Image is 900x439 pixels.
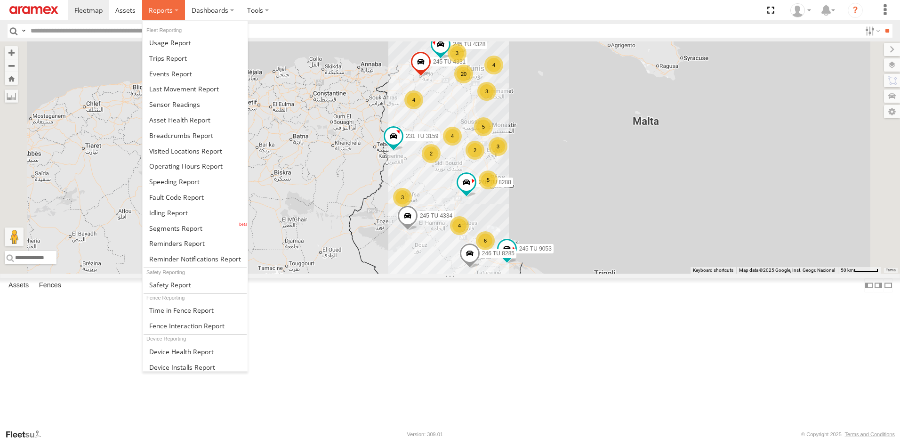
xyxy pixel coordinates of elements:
[477,82,496,101] div: 3
[420,212,452,219] span: 245 TU 4334
[404,90,423,109] div: 4
[143,97,248,112] a: Sensor Readings
[482,250,514,256] span: 246 TU 8285
[20,24,27,38] label: Search Query
[443,127,462,146] div: 4
[5,46,18,59] button: Zoom in
[693,267,733,274] button: Keyboard shortcuts
[739,268,835,273] span: Map data ©2025 Google, Inst. Geogr. Nacional
[5,59,18,72] button: Zoom out
[884,105,900,118] label: Map Settings
[143,35,248,50] a: Usage Report
[406,132,438,139] span: 231 TU 3159
[474,117,493,136] div: 5
[143,174,248,189] a: Fleet Speed Report
[143,220,248,236] a: Segments Report
[407,431,443,437] div: Version: 309.01
[479,171,498,189] div: 5
[454,65,473,83] div: 20
[143,205,248,220] a: Idling Report
[143,359,248,375] a: Device Installs Report
[143,158,248,174] a: Asset Operating Hours Report
[143,128,248,143] a: Breadcrumbs Report
[143,277,248,293] a: Safety Report
[886,268,896,272] a: Terms (opens in new tab)
[143,50,248,66] a: Trips Report
[34,279,66,292] label: Fences
[143,251,248,267] a: Service Reminder Notifications Report
[848,3,863,18] i: ?
[433,58,466,65] span: 245 TU 4331
[4,279,33,292] label: Assets
[143,318,248,333] a: Fence Interaction Report
[466,141,484,160] div: 2
[143,344,248,359] a: Device Health Report
[448,44,466,63] div: 3
[787,3,814,17] div: Ahmed Khanfir
[519,245,552,252] span: 245 TU 9053
[5,228,24,246] button: Drag Pegman onto the map to open Street View
[143,81,248,97] a: Last Movement Report
[393,188,412,207] div: 3
[9,6,58,14] img: aramex-logo.svg
[861,24,882,38] label: Search Filter Options
[801,431,895,437] div: © Copyright 2025 -
[143,112,248,128] a: Asset Health Report
[874,278,883,292] label: Dock Summary Table to the Right
[838,267,881,274] button: Map Scale: 50 km per 48 pixels
[5,89,18,103] label: Measure
[5,430,48,439] a: Visit our Website
[884,278,893,292] label: Hide Summary Table
[143,189,248,205] a: Fault Code Report
[845,431,895,437] a: Terms and Conditions
[453,41,485,48] span: 245 TU 4328
[841,268,854,273] span: 50 km
[450,216,469,235] div: 4
[479,179,511,186] span: 246 TU 8288
[143,66,248,81] a: Full Events Report
[864,278,874,292] label: Dock Summary Table to the Left
[484,56,503,74] div: 4
[422,144,441,163] div: 2
[476,231,495,250] div: 6
[5,72,18,85] button: Zoom Home
[143,143,248,159] a: Visited Locations Report
[143,236,248,252] a: Reminders Report
[143,302,248,318] a: Time in Fences Report
[489,137,507,156] div: 3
